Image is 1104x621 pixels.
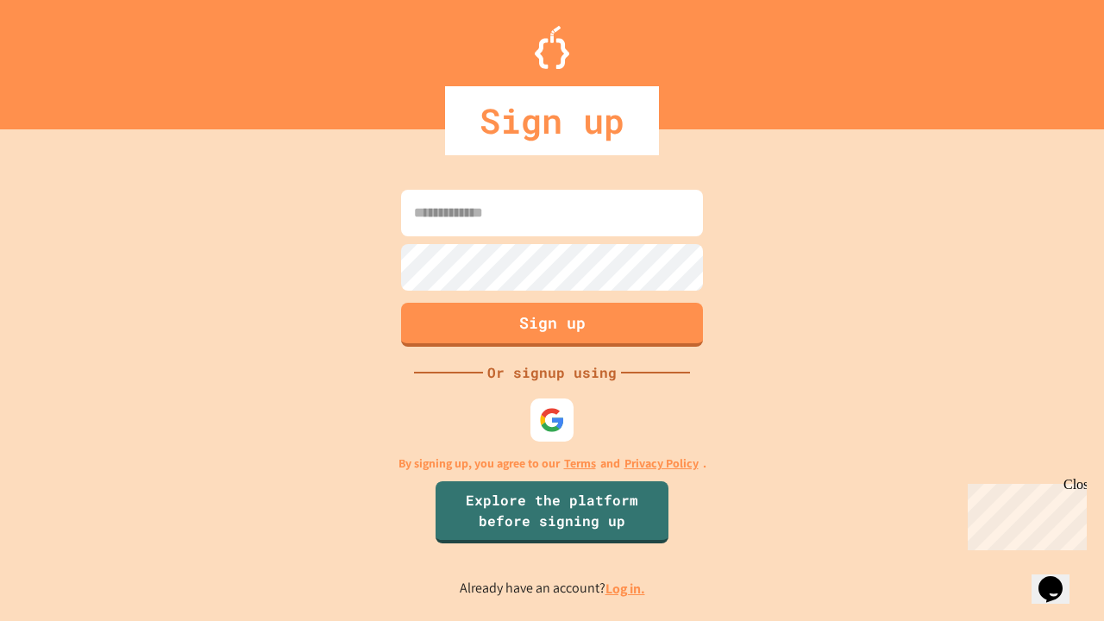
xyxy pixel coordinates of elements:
[564,455,596,473] a: Terms
[398,455,706,473] p: By signing up, you agree to our and .
[460,578,645,599] p: Already have an account?
[961,477,1087,550] iframe: chat widget
[445,86,659,155] div: Sign up
[436,481,668,543] a: Explore the platform before signing up
[535,26,569,69] img: Logo.svg
[483,362,621,383] div: Or signup using
[605,580,645,598] a: Log in.
[7,7,119,110] div: Chat with us now!Close
[401,303,703,347] button: Sign up
[1032,552,1087,604] iframe: chat widget
[539,407,565,433] img: google-icon.svg
[624,455,699,473] a: Privacy Policy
